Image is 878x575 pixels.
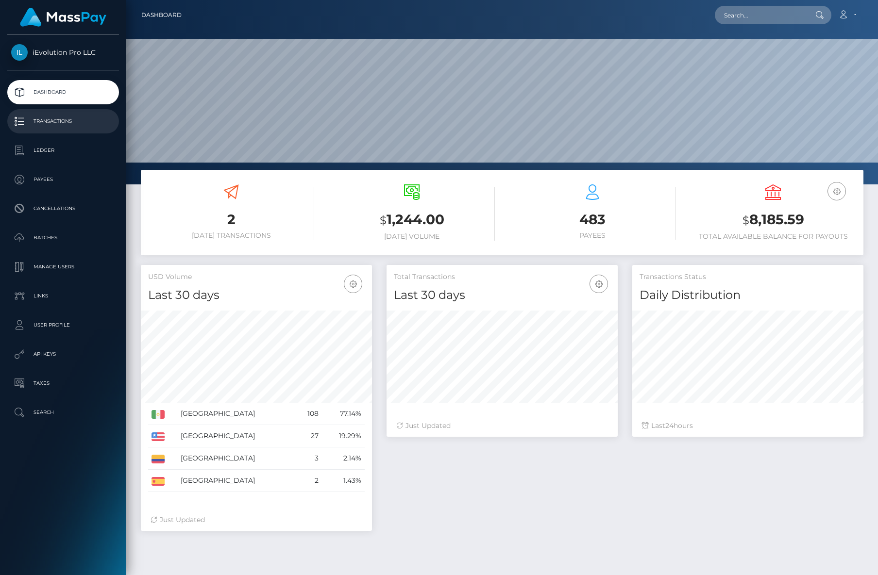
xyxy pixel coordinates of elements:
[296,447,322,470] td: 3
[329,210,495,230] h3: 1,244.00
[7,80,119,104] a: Dashboard
[7,167,119,192] a: Payees
[7,313,119,337] a: User Profile
[7,284,119,308] a: Links
[7,197,119,221] a: Cancellations
[715,6,806,24] input: Search...
[151,515,362,525] div: Just Updated
[148,231,314,240] h6: [DATE] Transactions
[11,44,28,61] img: iEvolution Pro LLC
[11,114,115,129] p: Transactions
[642,421,854,431] div: Last hours
[743,214,749,227] small: $
[177,447,296,470] td: [GEOGRAPHIC_DATA]
[11,230,115,245] p: Batches
[11,376,115,391] p: Taxes
[7,255,119,279] a: Manage Users
[11,85,115,99] p: Dashboard
[152,477,165,486] img: ES.png
[322,425,365,447] td: 19.29%
[509,210,675,229] h3: 483
[640,272,856,282] h5: Transactions Status
[329,232,495,241] h6: [DATE] Volume
[152,432,165,441] img: US.png
[11,318,115,332] p: User Profile
[20,8,106,27] img: MassPay Logo
[394,287,610,304] h4: Last 30 days
[7,48,119,57] span: iEvolution Pro LLC
[509,231,675,240] h6: Payees
[148,287,365,304] h4: Last 30 days
[394,272,610,282] h5: Total Transactions
[11,201,115,216] p: Cancellations
[177,470,296,492] td: [GEOGRAPHIC_DATA]
[7,400,119,425] a: Search
[7,342,119,366] a: API Keys
[152,455,165,463] img: CO.png
[11,260,115,274] p: Manage Users
[322,447,365,470] td: 2.14%
[7,371,119,395] a: Taxes
[177,403,296,425] td: [GEOGRAPHIC_DATA]
[665,421,674,430] span: 24
[396,421,608,431] div: Just Updated
[690,232,856,241] h6: Total Available Balance for Payouts
[177,425,296,447] td: [GEOGRAPHIC_DATA]
[11,405,115,420] p: Search
[322,470,365,492] td: 1.43%
[152,410,165,419] img: MX.png
[11,172,115,187] p: Payees
[11,347,115,361] p: API Keys
[148,210,314,229] h3: 2
[11,143,115,158] p: Ledger
[690,210,856,230] h3: 8,185.59
[296,425,322,447] td: 27
[7,109,119,133] a: Transactions
[141,5,182,25] a: Dashboard
[11,289,115,303] p: Links
[7,138,119,163] a: Ledger
[322,403,365,425] td: 77.14%
[296,470,322,492] td: 2
[7,226,119,250] a: Batches
[380,214,387,227] small: $
[640,287,856,304] h4: Daily Distribution
[296,403,322,425] td: 108
[148,272,365,282] h5: USD Volume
